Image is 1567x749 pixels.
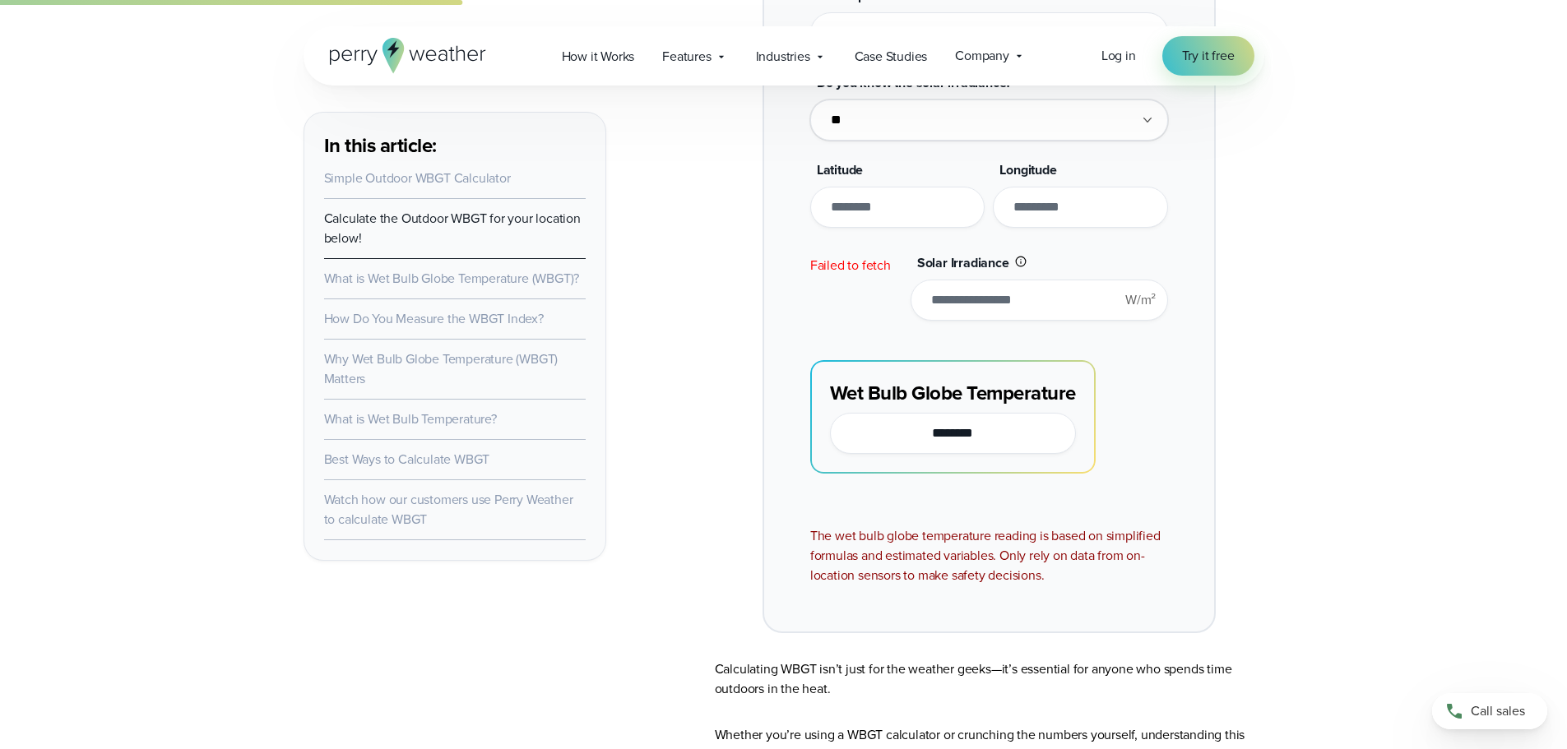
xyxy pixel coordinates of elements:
p: Calculating WBGT isn’t just for the weather geeks—it’s essential for anyone who spends time outdo... [715,659,1264,699]
span: Features [662,47,711,67]
span: Call sales [1471,701,1525,721]
a: Log in [1101,46,1136,66]
a: Best Ways to Calculate WBGT [324,450,490,469]
a: What is Wet Bulb Globe Temperature (WBGT)? [324,269,580,288]
a: How Do You Measure the WBGT Index? [324,309,544,328]
div: The wet bulb globe temperature reading is based on simplified formulas and estimated variables. O... [810,526,1168,585]
a: Why Wet Bulb Globe Temperature (WBGT) Matters [324,349,559,388]
a: What is Wet Bulb Temperature? [324,409,497,428]
span: Company [955,46,1009,66]
a: Watch how our customers use Perry Weather to calculate WBGT [324,490,573,529]
a: Try it free [1162,36,1254,76]
span: How it Works [562,47,635,67]
span: Longitude [999,160,1056,179]
h3: In this article: [324,132,586,159]
span: Case Studies [855,47,928,67]
span: Log in [1101,46,1136,65]
a: Calculate the Outdoor WBGT for your location below! [324,209,581,247]
a: Simple Outdoor WBGT Calculator [324,169,511,187]
a: Case Studies [841,39,942,73]
span: Industries [756,47,810,67]
span: Try it free [1182,46,1235,66]
a: How it Works [548,39,649,73]
span: Latitude [817,160,863,179]
a: Call sales [1432,693,1547,729]
span: Solar Irradiance [917,253,1009,272]
span: Failed to fetch [810,256,891,275]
